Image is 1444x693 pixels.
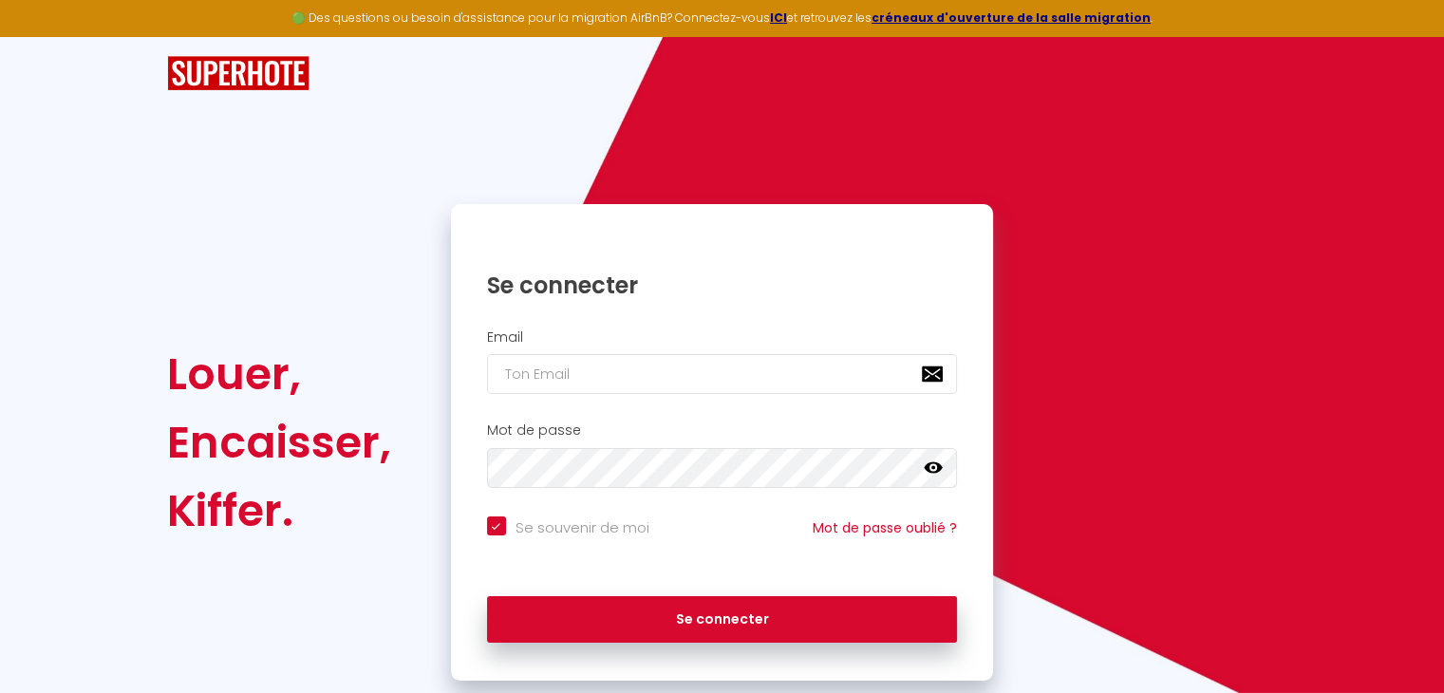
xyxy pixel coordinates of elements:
[487,329,958,346] h2: Email
[167,56,309,91] img: SuperHote logo
[813,518,957,537] a: Mot de passe oublié ?
[770,9,787,26] a: ICI
[487,596,958,644] button: Se connecter
[167,408,391,477] div: Encaisser,
[487,422,958,439] h2: Mot de passe
[167,340,391,408] div: Louer,
[872,9,1151,26] a: créneaux d'ouverture de la salle migration
[487,354,958,394] input: Ton Email
[167,477,391,545] div: Kiffer.
[487,271,958,300] h1: Se connecter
